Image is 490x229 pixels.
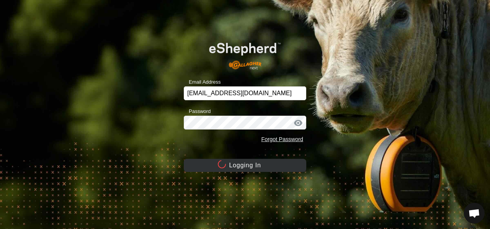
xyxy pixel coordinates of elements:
[184,108,211,115] label: Password
[184,86,306,100] input: Email Address
[196,32,294,74] img: E-shepherd Logo
[464,203,485,224] a: Open chat
[261,136,303,142] a: Forgot Password
[184,78,221,86] label: Email Address
[184,159,306,172] button: Logging In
